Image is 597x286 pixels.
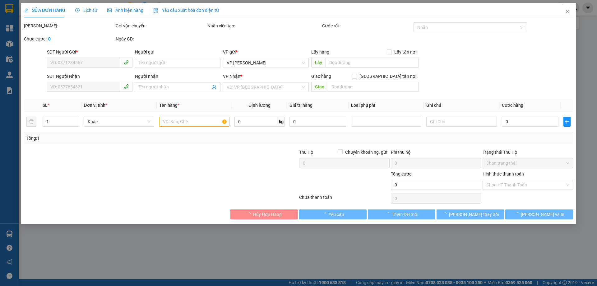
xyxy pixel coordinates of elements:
img: icon [153,8,158,13]
div: Phí thu hộ [391,149,481,158]
div: Gói vận chuyển: [116,22,206,29]
th: Loại phụ phí [349,99,424,111]
span: [PERSON_NAME] và In [521,211,564,218]
input: Dọc đường [328,82,419,92]
span: Chuyển khoản ng. gửi [343,149,390,156]
span: loading [442,212,449,216]
span: edit [24,8,28,12]
span: Định lượng [248,103,271,108]
span: Giao [311,82,328,92]
span: loading [246,212,253,216]
span: Thêm ĐH mới [392,211,418,218]
span: Hủy Đơn Hàng [253,211,282,218]
button: [PERSON_NAME] và In [506,209,573,219]
button: Thêm ĐH mới [368,209,435,219]
span: Đơn vị tính [84,103,107,108]
input: Dọc đường [326,58,419,68]
div: Nhân viên tạo: [207,22,321,29]
div: [PERSON_NAME]: [24,22,114,29]
button: Close [559,3,576,21]
span: Lịch sử [75,8,97,13]
span: loading [514,212,521,216]
span: plus [564,119,570,124]
div: Chưa thanh toán [298,194,390,205]
span: Lấy [311,58,326,68]
span: VP Cương Gián [227,58,305,68]
span: phone [124,84,129,89]
span: loading [322,212,329,216]
div: Chưa cước : [24,35,114,42]
span: Giao hàng [311,74,331,79]
span: close [565,9,570,14]
button: Yêu cầu [299,209,367,219]
span: Ảnh kiện hàng [107,8,143,13]
button: plus [563,117,570,127]
span: Yêu cầu [329,211,344,218]
button: [PERSON_NAME] thay đổi [437,209,504,219]
div: Người nhận [135,73,220,80]
span: kg [278,117,285,127]
span: Giá trị hàng [289,103,312,108]
input: VD: Bàn, Ghế [159,117,229,127]
div: Người gửi [135,49,220,55]
div: Ngày GD: [116,35,206,42]
span: Cước hàng [502,103,523,108]
span: picture [107,8,112,12]
span: SỬA ĐƠN HÀNG [24,8,65,13]
span: VP Nhận [223,74,241,79]
div: VP gửi [223,49,309,55]
span: Lấy tận nơi [392,49,419,55]
span: phone [124,60,129,65]
button: Hủy Đơn Hàng [230,209,298,219]
span: Yêu cầu xuất hóa đơn điện tử [153,8,219,13]
span: Thu Hộ [299,150,313,155]
div: Trạng thái Thu Hộ [483,149,573,156]
b: 0 [48,36,51,41]
span: user-add [212,85,217,90]
button: delete [26,117,36,127]
div: Cước rồi : [322,22,413,29]
span: loading [385,212,392,216]
span: Tên hàng [159,103,179,108]
span: Tổng cước [391,171,411,176]
div: Tổng: 1 [26,135,230,142]
label: Hình thức thanh toán [483,171,524,176]
input: Ghi Chú [427,117,497,127]
span: Khác [88,117,150,126]
span: SL [43,103,48,108]
span: [PERSON_NAME] thay đổi [449,211,499,218]
span: Lấy hàng [311,49,329,54]
span: clock-circle [75,8,80,12]
span: [GEOGRAPHIC_DATA] tận nơi [357,73,419,80]
span: Chọn trạng thái [486,158,569,168]
div: SĐT Người Nhận [47,73,132,80]
div: SĐT Người Gửi [47,49,132,55]
th: Ghi chú [424,99,499,111]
